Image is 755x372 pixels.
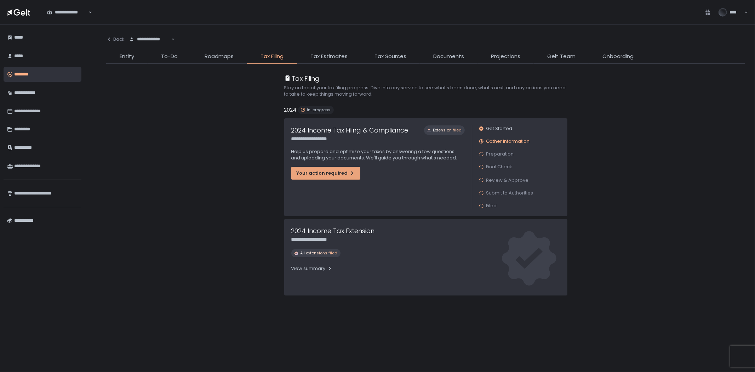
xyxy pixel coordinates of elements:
div: Search for option [125,32,175,47]
div: Search for option [42,5,92,19]
h2: Stay on top of your tax filing progress. Dive into any service to see what's been done, what's ne... [284,85,567,97]
div: Your action required [297,170,355,176]
span: Tax Sources [374,52,406,61]
span: Submit to Authorities [486,190,533,196]
span: Filed [486,203,497,209]
button: Your action required [291,167,360,180]
div: Back [106,36,125,43]
span: All extensions filed [301,250,338,256]
h1: 2024 Income Tax Extension [291,226,375,236]
span: In-progress [307,107,331,113]
span: Entity [120,52,134,61]
button: Back [106,32,125,47]
span: Tax Estimates [310,52,348,61]
h2: 2024 [284,106,297,114]
div: View summary [291,265,333,272]
span: Onboarding [602,52,634,61]
button: View summary [291,263,333,274]
span: Gather Information [486,138,530,145]
span: Review & Approve [486,177,529,184]
span: Get Started [486,125,513,132]
span: Final Check [486,164,513,170]
span: Gelt Team [547,52,576,61]
span: Roadmaps [205,52,234,61]
span: Projections [491,52,520,61]
span: Preparation [486,151,514,157]
div: Tax Filing [284,74,320,83]
span: Documents [433,52,464,61]
span: To-Do [161,52,178,61]
span: Extension filed [433,128,462,133]
h1: 2024 Income Tax Filing & Compliance [291,125,408,135]
p: Help us prepare and optimize your taxes by answering a few questions and uploading your documents... [291,148,465,161]
span: Tax Filing [261,52,284,61]
input: Search for option [87,9,88,16]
